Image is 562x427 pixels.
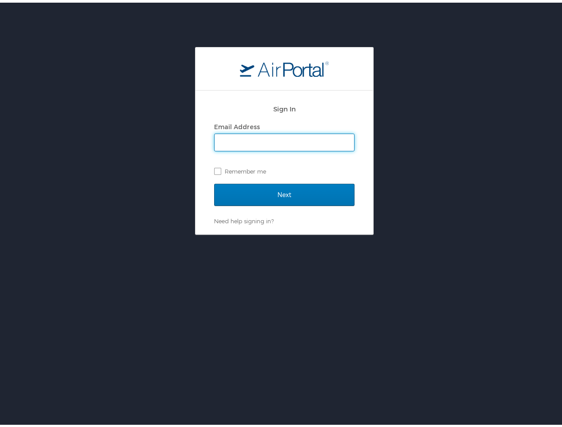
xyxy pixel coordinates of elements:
[214,120,260,128] label: Email Address
[214,162,355,175] label: Remember me
[214,101,355,111] h2: Sign In
[214,215,274,222] a: Need help signing in?
[240,58,329,74] img: logo
[214,181,355,203] input: Next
